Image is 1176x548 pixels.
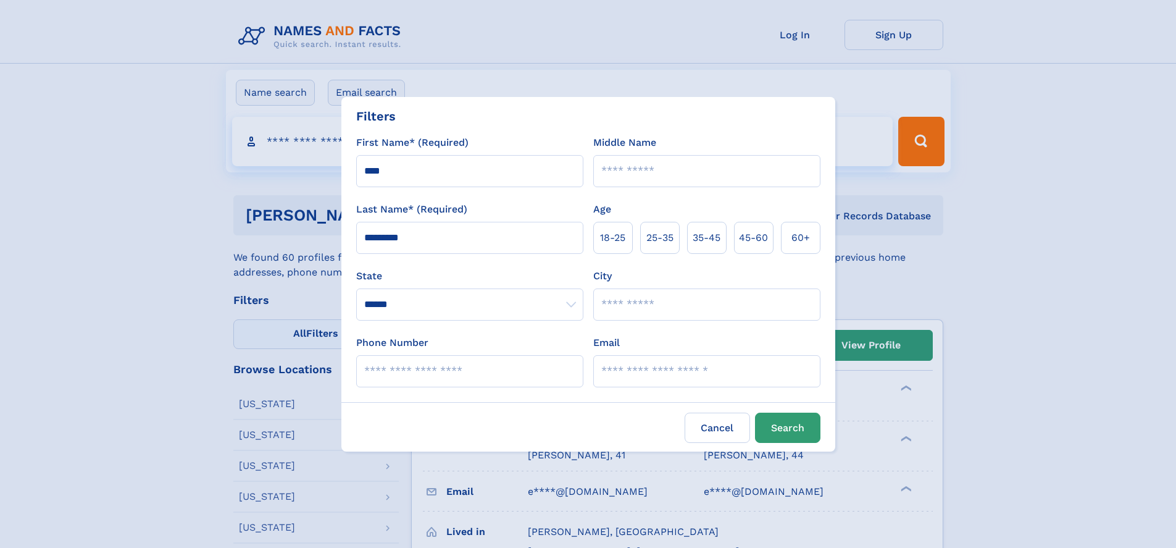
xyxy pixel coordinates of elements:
[791,230,810,245] span: 60+
[356,335,428,350] label: Phone Number
[356,202,467,217] label: Last Name* (Required)
[685,413,750,443] label: Cancel
[593,202,611,217] label: Age
[693,230,720,245] span: 35‑45
[356,135,469,150] label: First Name* (Required)
[755,413,820,443] button: Search
[739,230,768,245] span: 45‑60
[593,335,620,350] label: Email
[593,269,612,284] label: City
[646,230,673,245] span: 25‑35
[593,135,656,150] label: Middle Name
[356,269,583,284] label: State
[600,230,625,245] span: 18‑25
[356,107,396,125] div: Filters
